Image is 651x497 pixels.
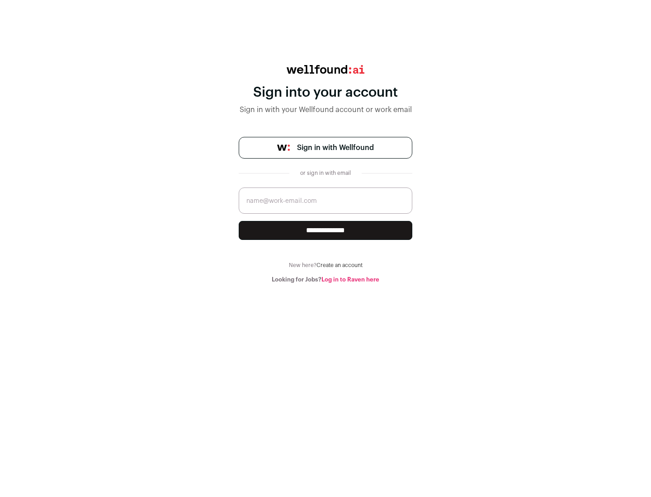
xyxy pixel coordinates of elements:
[277,145,290,151] img: wellfound-symbol-flush-black-fb3c872781a75f747ccb3a119075da62bfe97bd399995f84a933054e44a575c4.png
[239,137,412,159] a: Sign in with Wellfound
[239,84,412,101] div: Sign into your account
[239,276,412,283] div: Looking for Jobs?
[321,277,379,282] a: Log in to Raven here
[287,65,364,74] img: wellfound:ai
[239,188,412,214] input: name@work-email.com
[316,263,363,268] a: Create an account
[297,142,374,153] span: Sign in with Wellfound
[239,262,412,269] div: New here?
[239,104,412,115] div: Sign in with your Wellfound account or work email
[297,169,354,177] div: or sign in with email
